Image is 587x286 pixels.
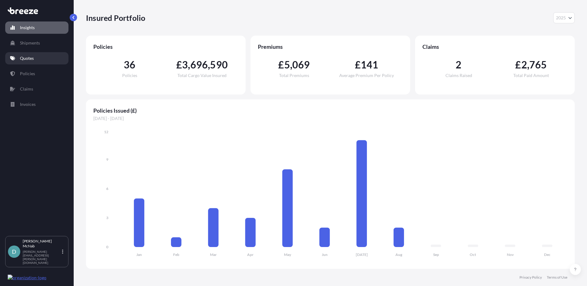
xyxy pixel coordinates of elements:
[20,25,35,31] p: Insights
[5,83,68,95] a: Claims
[106,157,108,162] tspan: 9
[173,252,179,257] tspan: Feb
[5,52,68,64] a: Quotes
[210,252,217,257] tspan: Mar
[278,60,284,70] span: £
[86,13,145,23] p: Insured Portfolio
[553,12,575,23] button: Year Selector
[247,252,254,257] tspan: Apr
[422,43,567,50] span: Claims
[284,60,290,70] span: 5
[5,98,68,110] a: Invoices
[556,15,566,21] span: 2025
[12,249,16,255] span: D
[292,60,310,70] span: 069
[355,60,361,70] span: £
[136,252,142,257] tspan: Jan
[8,275,46,281] img: organization-logo
[20,86,33,92] p: Claims
[284,252,291,257] tspan: May
[20,40,40,46] p: Shipments
[23,250,61,265] p: [PERSON_NAME][EMAIL_ADDRESS][PERSON_NAME][DOMAIN_NAME]
[361,60,379,70] span: 141
[279,73,309,78] span: Total Premiums
[433,252,439,257] tspan: Sep
[544,252,550,257] tspan: Dec
[258,43,403,50] span: Premiums
[515,60,521,70] span: £
[356,252,368,257] tspan: [DATE]
[445,73,472,78] span: Claims Raised
[529,60,547,70] span: 765
[521,60,527,70] span: 2
[519,275,542,280] a: Privacy Policy
[208,60,210,70] span: ,
[290,60,292,70] span: ,
[20,55,34,61] p: Quotes
[182,60,188,70] span: 3
[93,107,567,114] span: Policies Issued (£)
[106,245,108,249] tspan: 0
[20,71,35,77] p: Policies
[190,60,208,70] span: 696
[106,215,108,220] tspan: 3
[93,43,238,50] span: Policies
[176,60,182,70] span: £
[395,252,402,257] tspan: Aug
[5,68,68,80] a: Policies
[507,252,514,257] tspan: Nov
[104,129,108,134] tspan: 12
[456,60,461,70] span: 2
[188,60,190,70] span: ,
[470,252,476,257] tspan: Oct
[106,186,108,191] tspan: 6
[210,60,228,70] span: 590
[513,73,549,78] span: Total Paid Amount
[527,60,529,70] span: ,
[93,115,567,122] span: [DATE] - [DATE]
[124,60,135,70] span: 36
[5,37,68,49] a: Shipments
[20,101,36,107] p: Invoices
[339,73,394,78] span: Average Premium Per Policy
[547,275,567,280] a: Terms of Use
[322,252,328,257] tspan: Jun
[122,73,137,78] span: Policies
[23,239,61,249] p: [PERSON_NAME] McNab
[5,21,68,34] a: Insights
[177,73,227,78] span: Total Cargo Value Insured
